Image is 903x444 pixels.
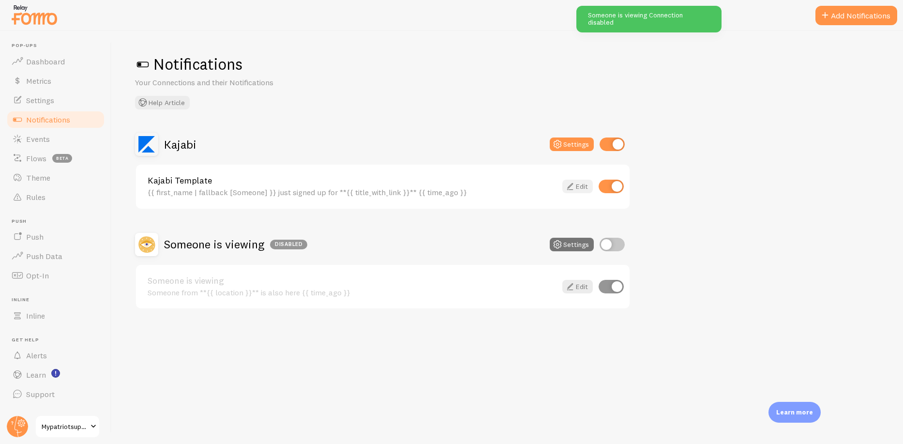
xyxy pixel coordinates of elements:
a: Inline [6,306,105,325]
a: Support [6,384,105,404]
span: Flows [26,153,46,163]
span: Settings [26,95,54,105]
span: Alerts [26,351,47,360]
span: Metrics [26,76,51,86]
button: Settings [550,238,594,251]
a: Push Data [6,246,105,266]
a: Mypatriotsupply [35,415,100,438]
span: Dashboard [26,57,65,66]
a: Push [6,227,105,246]
h1: Notifications [135,54,880,74]
a: Dashboard [6,52,105,71]
span: Notifications [26,115,70,124]
div: Someone from **{{ location }}** is also here {{ time_ago }} [148,288,557,297]
a: Events [6,129,105,149]
span: Support [26,389,55,399]
svg: <p>Watch New Feature Tutorials!</p> [51,369,60,378]
span: Push [12,218,105,225]
span: Get Help [12,337,105,343]
a: Notifications [6,110,105,129]
span: Rules [26,192,45,202]
div: {{ first_name | fallback [Someone] }} just signed up for **{{ title_with_link }}** {{ time_ago }} [148,188,557,197]
a: Metrics [6,71,105,91]
div: Disabled [270,240,307,249]
p: Learn more [776,408,813,417]
a: Learn [6,365,105,384]
a: Rules [6,187,105,207]
div: Learn more [768,402,821,423]
span: Push Data [26,251,62,261]
h2: Someone is viewing [164,237,307,252]
a: Theme [6,168,105,187]
a: Settings [6,91,105,110]
span: Learn [26,370,46,380]
span: Pop-ups [12,43,105,49]
p: Your Connections and their Notifications [135,77,367,88]
img: Kajabi [135,133,158,156]
span: Inline [12,297,105,303]
span: Inline [26,311,45,321]
a: Someone is viewing [148,276,557,285]
a: Edit [562,280,593,293]
button: Help Article [135,96,190,109]
a: Flows beta [6,149,105,168]
img: fomo-relay-logo-orange.svg [10,2,59,27]
span: beta [52,154,72,163]
span: Push [26,232,44,242]
span: Mypatriotsupply [42,421,88,432]
h2: Kajabi [164,137,196,152]
span: Events [26,134,50,144]
span: Theme [26,173,50,183]
div: Someone is viewing Connection disabled [576,6,722,32]
button: Settings [550,138,594,151]
span: Opt-In [26,271,49,280]
a: Kajabi Template [148,176,557,185]
a: Edit [562,180,593,193]
a: Alerts [6,346,105,365]
a: Opt-In [6,266,105,285]
img: Someone is viewing [135,233,158,256]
